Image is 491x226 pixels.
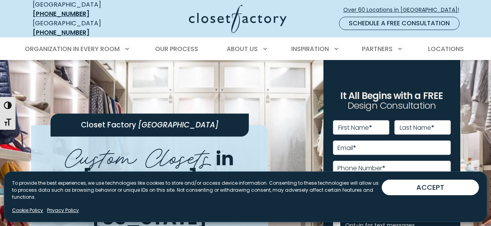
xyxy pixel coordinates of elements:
[428,44,464,53] span: Locations
[340,89,443,102] span: It All Begins with a FREE
[33,9,89,18] a: [PHONE_NUMBER]
[382,180,479,195] button: ACCEPT
[337,165,385,171] label: Phone Number
[155,44,198,53] span: Our Process
[47,207,79,214] a: Privacy Policy
[343,6,465,14] span: Over 60 Locations in [GEOGRAPHIC_DATA]!
[65,138,211,173] span: Custom Closets
[343,3,466,17] a: Over 60 Locations in [GEOGRAPHIC_DATA]!
[25,44,120,53] span: Organization in Every Room
[348,99,436,112] span: Design Consultation
[339,17,460,30] a: Schedule a Free Consultation
[19,38,472,60] nav: Primary Menu
[291,44,329,53] span: Inspiration
[33,28,89,37] a: [PHONE_NUMBER]
[33,19,128,37] div: [GEOGRAPHIC_DATA]
[81,120,136,130] span: Closet Factory
[338,125,372,131] label: First Name
[12,207,43,214] a: Cookie Policy
[138,120,218,130] span: [GEOGRAPHIC_DATA]
[337,145,356,151] label: Email
[189,5,287,33] img: Closet Factory Logo
[12,180,382,201] p: To provide the best experiences, we use technologies like cookies to store and/or access device i...
[362,44,393,53] span: Partners
[227,44,258,53] span: About Us
[400,125,434,131] label: Last Name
